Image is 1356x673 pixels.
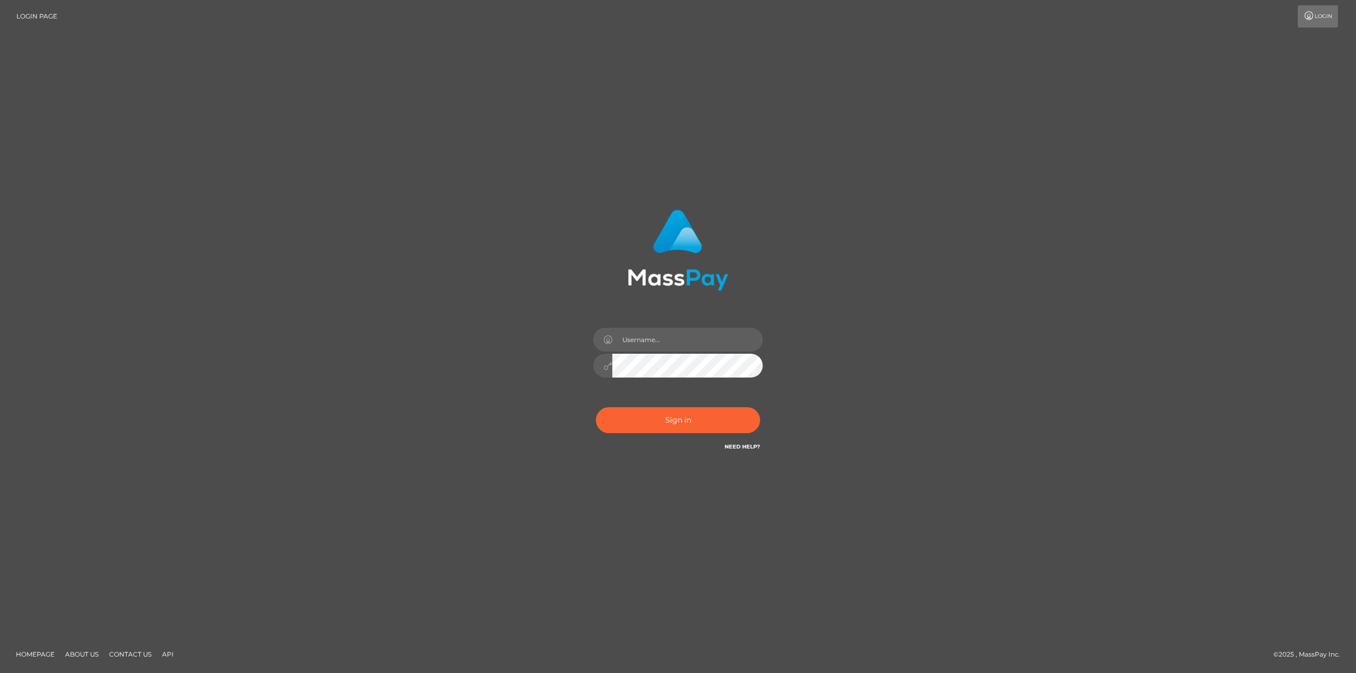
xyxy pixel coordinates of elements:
a: Contact Us [105,646,156,662]
input: Username... [612,328,763,352]
a: Login Page [16,5,57,28]
a: Homepage [12,646,59,662]
a: About Us [61,646,103,662]
div: © 2025 , MassPay Inc. [1273,649,1348,660]
a: API [158,646,178,662]
a: Need Help? [725,443,760,450]
button: Sign in [596,407,760,433]
img: MassPay Login [628,210,728,291]
a: Login [1298,5,1338,28]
